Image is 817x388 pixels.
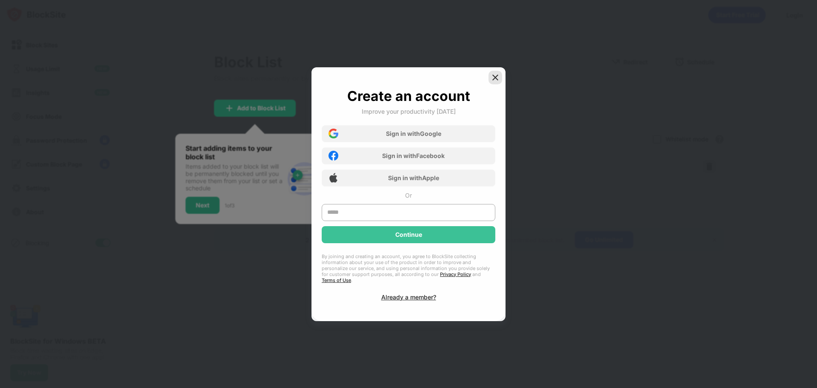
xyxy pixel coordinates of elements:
[440,271,471,277] a: Privacy Policy
[322,253,495,283] div: By joining and creating an account, you agree to BlockSite collecting information about your use ...
[405,192,412,199] div: Or
[388,174,439,181] div: Sign in with Apple
[329,173,338,183] img: apple-icon.png
[382,152,445,159] div: Sign in with Facebook
[329,129,338,138] img: google-icon.png
[381,293,436,301] div: Already a member?
[362,108,456,115] div: Improve your productivity [DATE]
[395,231,422,238] div: Continue
[347,88,470,104] div: Create an account
[329,151,338,161] img: facebook-icon.png
[386,130,441,137] div: Sign in with Google
[322,277,351,283] a: Terms of Use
